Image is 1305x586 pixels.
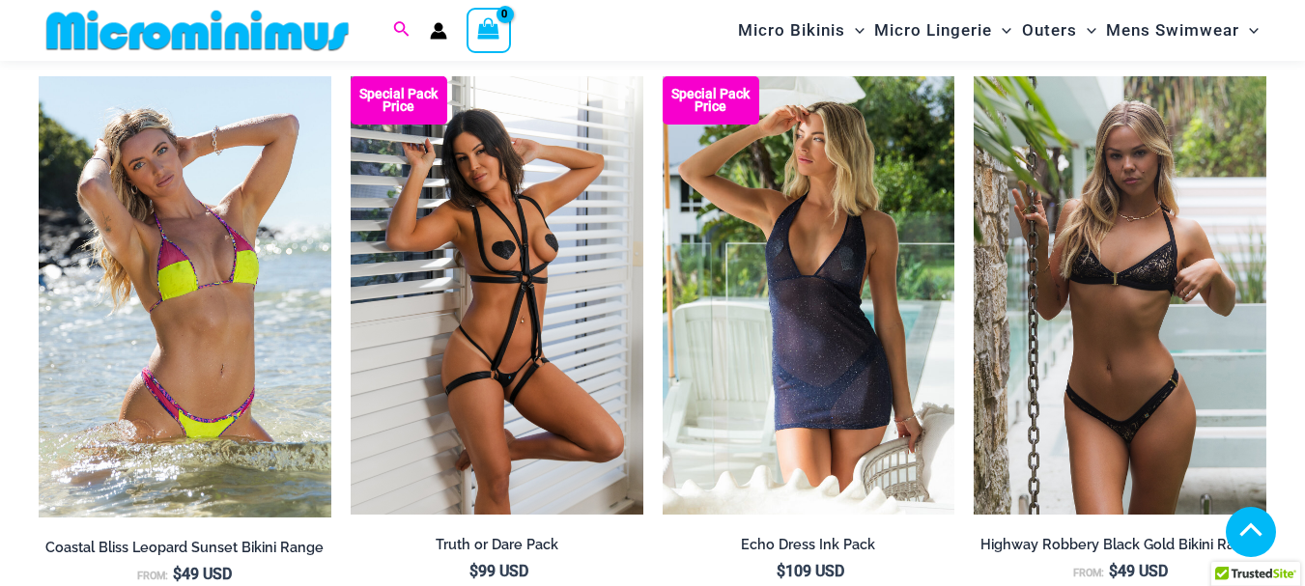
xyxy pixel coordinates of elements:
[738,6,845,55] span: Micro Bikinis
[1109,562,1118,580] span: $
[351,76,643,515] img: Truth or Dare Black 1905 Bodysuit 611 Micro 07
[974,536,1266,554] h2: Highway Robbery Black Gold Bikini Range
[351,88,447,113] b: Special Pack Price
[1106,6,1239,55] span: Mens Swimwear
[1017,6,1101,55] a: OutersMenu ToggleMenu Toggle
[39,539,331,564] a: Coastal Bliss Leopard Sunset Bikini Range
[874,6,992,55] span: Micro Lingerie
[869,6,1016,55] a: Micro LingerieMenu ToggleMenu Toggle
[663,76,955,515] img: Echo Ink 5671 Dress 682 Thong 07
[467,8,511,52] a: View Shopping Cart, empty
[730,3,1266,58] nav: Site Navigation
[663,88,759,113] b: Special Pack Price
[1022,6,1077,55] span: Outers
[351,536,643,561] a: Truth or Dare Pack
[974,536,1266,561] a: Highway Robbery Black Gold Bikini Range
[663,536,955,561] a: Echo Dress Ink Pack
[351,76,643,515] a: Truth or Dare Black 1905 Bodysuit 611 Micro 07 Truth or Dare Black 1905 Bodysuit 611 Micro 06Trut...
[173,565,232,583] bdi: 49 USD
[992,6,1011,55] span: Menu Toggle
[39,76,331,517] img: Coastal Bliss Leopard Sunset 3171 Tri Top 4371 Thong Bikini 06
[1073,567,1104,579] span: From:
[845,6,865,55] span: Menu Toggle
[663,76,955,515] a: Echo Ink 5671 Dress 682 Thong 07 Echo Ink 5671 Dress 682 Thong 08Echo Ink 5671 Dress 682 Thong 08
[430,22,447,40] a: Account icon link
[1077,6,1096,55] span: Menu Toggle
[663,536,955,554] h2: Echo Dress Ink Pack
[39,76,331,517] a: Coastal Bliss Leopard Sunset 3171 Tri Top 4371 Thong Bikini 06Coastal Bliss Leopard Sunset 3171 T...
[173,565,182,583] span: $
[39,539,331,557] h2: Coastal Bliss Leopard Sunset Bikini Range
[777,562,785,580] span: $
[733,6,869,55] a: Micro BikinisMenu ToggleMenu Toggle
[39,9,356,52] img: MM SHOP LOGO FLAT
[351,536,643,554] h2: Truth or Dare Pack
[469,562,478,580] span: $
[1109,562,1168,580] bdi: 49 USD
[469,562,528,580] bdi: 99 USD
[137,570,168,582] span: From:
[974,76,1266,515] a: Highway Robbery Black Gold 359 Clip Top 439 Clip Bottom 01v2Highway Robbery Black Gold 359 Clip T...
[1239,6,1259,55] span: Menu Toggle
[1101,6,1263,55] a: Mens SwimwearMenu ToggleMenu Toggle
[777,562,844,580] bdi: 109 USD
[974,76,1266,515] img: Highway Robbery Black Gold 359 Clip Top 439 Clip Bottom 01v2
[393,18,411,42] a: Search icon link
